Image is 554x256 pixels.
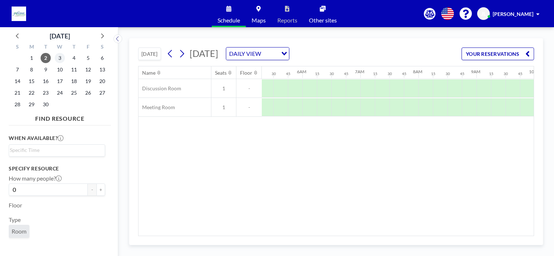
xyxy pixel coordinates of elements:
span: Friday, September 26, 2025 [83,88,93,98]
div: T [67,43,81,52]
span: Tuesday, September 30, 2025 [41,99,51,110]
div: 15 [489,71,493,76]
span: Monday, September 15, 2025 [26,76,37,86]
div: 30 [446,71,450,76]
span: [PERSON_NAME] [493,11,533,17]
span: Tuesday, September 9, 2025 [41,65,51,75]
span: Wednesday, September 17, 2025 [55,76,65,86]
span: Wednesday, September 10, 2025 [55,65,65,75]
span: Monday, September 22, 2025 [26,88,37,98]
label: Floor [9,202,22,209]
span: Thursday, September 4, 2025 [69,53,79,63]
div: 9AM [471,69,480,74]
span: Thursday, September 25, 2025 [69,88,79,98]
span: Saturday, September 13, 2025 [97,65,107,75]
label: How many people? [9,175,62,182]
button: - [88,183,96,196]
div: S [95,43,109,52]
div: F [81,43,95,52]
span: Thursday, September 18, 2025 [69,76,79,86]
span: Monday, September 8, 2025 [26,65,37,75]
span: - [236,104,262,111]
div: W [53,43,67,52]
label: Type [9,216,21,223]
h3: Specify resource [9,165,105,172]
span: Tuesday, September 23, 2025 [41,88,51,98]
div: Floor [240,70,252,76]
span: Saturday, September 20, 2025 [97,76,107,86]
span: Monday, September 29, 2025 [26,99,37,110]
span: Other sites [309,17,337,23]
div: T [39,43,53,52]
div: 45 [518,71,522,76]
span: Monday, September 1, 2025 [26,53,37,63]
h4: FIND RESOURCE [9,112,111,122]
span: Discussion Room [138,85,181,92]
span: Sunday, September 28, 2025 [12,99,22,110]
div: Seats [215,70,227,76]
span: Saturday, September 27, 2025 [97,88,107,98]
span: Schedule [218,17,240,23]
div: 15 [431,71,435,76]
div: 45 [460,71,464,76]
span: Thursday, September 11, 2025 [69,65,79,75]
div: Search for option [9,145,105,156]
span: Sunday, September 21, 2025 [12,88,22,98]
div: 8AM [413,69,422,74]
div: 45 [344,71,348,76]
span: Tuesday, September 2, 2025 [41,53,51,63]
div: [DATE] [50,31,70,41]
span: Wednesday, September 24, 2025 [55,88,65,98]
span: - [236,85,262,92]
span: [DATE] [190,48,218,59]
span: Sunday, September 14, 2025 [12,76,22,86]
div: 30 [330,71,334,76]
button: + [96,183,105,196]
img: organization-logo [12,7,26,21]
div: 15 [315,71,319,76]
div: 6AM [297,69,306,74]
div: 30 [388,71,392,76]
div: S [11,43,25,52]
span: DAILY VIEW [228,49,262,58]
span: Maps [252,17,266,23]
span: Meeting Room [138,104,175,111]
div: Search for option [226,48,289,60]
span: 1 [211,85,236,92]
div: 45 [286,71,290,76]
div: Name [142,70,156,76]
span: Sunday, September 7, 2025 [12,65,22,75]
div: 30 [504,71,508,76]
div: 30 [272,71,276,76]
span: Room [12,228,26,235]
input: Search for option [10,146,101,154]
input: Search for option [263,49,277,58]
span: 1 [211,104,236,111]
span: Tuesday, September 16, 2025 [41,76,51,86]
div: M [25,43,39,52]
button: [DATE] [138,48,161,60]
div: 15 [373,71,377,76]
div: 10AM [529,69,541,74]
span: Wednesday, September 3, 2025 [55,53,65,63]
span: Friday, September 19, 2025 [83,76,93,86]
span: Saturday, September 6, 2025 [97,53,107,63]
button: YOUR RESERVATIONS [462,48,534,60]
span: Reports [277,17,297,23]
span: Friday, September 12, 2025 [83,65,93,75]
div: 7AM [355,69,364,74]
span: Friday, September 5, 2025 [83,53,93,63]
span: JL [481,11,486,17]
div: 45 [402,71,406,76]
